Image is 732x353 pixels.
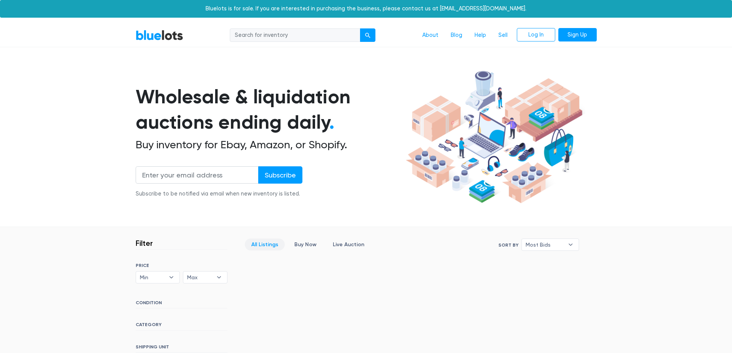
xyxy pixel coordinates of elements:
[140,272,165,283] span: Min
[329,111,334,134] span: .
[445,28,468,43] a: Blog
[245,239,285,250] a: All Listings
[468,28,492,43] a: Help
[136,166,259,184] input: Enter your email address
[498,242,518,249] label: Sort By
[230,28,360,42] input: Search for inventory
[136,239,153,248] h3: Filter
[563,239,579,250] b: ▾
[288,239,323,250] a: Buy Now
[136,322,227,330] h6: CATEGORY
[136,30,183,41] a: BlueLots
[136,300,227,308] h6: CONDITION
[403,67,585,207] img: hero-ee84e7d0318cb26816c560f6b4441b76977f77a177738b4e94f68c95b2b83dbb.png
[416,28,445,43] a: About
[258,166,302,184] input: Subscribe
[136,84,403,135] h1: Wholesale & liquidation auctions ending daily
[136,344,227,353] h6: SHIPPING UNIT
[136,263,227,268] h6: PRICE
[187,272,212,283] span: Max
[136,138,403,151] h2: Buy inventory for Ebay, Amazon, or Shopify.
[517,28,555,42] a: Log In
[558,28,597,42] a: Sign Up
[136,190,302,198] div: Subscribe to be notified via email when new inventory is listed.
[211,272,227,283] b: ▾
[492,28,514,43] a: Sell
[163,272,179,283] b: ▾
[326,239,371,250] a: Live Auction
[526,239,564,250] span: Most Bids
